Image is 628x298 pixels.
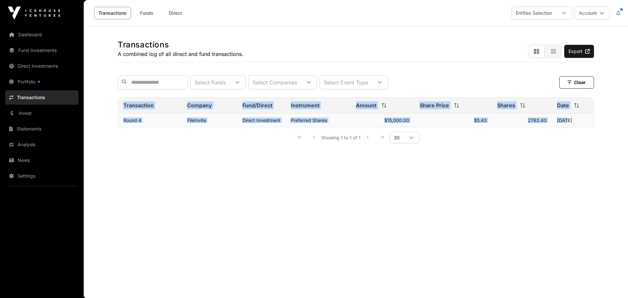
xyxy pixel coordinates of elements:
a: FileInvite [187,117,206,123]
span: $5.43 [474,117,487,123]
a: Funds [133,7,160,19]
span: Rows per page [390,132,404,143]
p: A combined log of all direct and fund transactions. [118,50,243,58]
a: Statements [5,122,78,136]
div: Select Event Type [320,76,372,89]
iframe: Chat Widget [595,267,628,298]
span: Fund/Direct [242,101,272,109]
h1: Transactions [118,40,243,50]
a: Transactions [5,90,78,105]
span: 2762.43 [528,117,547,123]
a: Analysis [5,137,78,152]
a: Export [564,45,594,58]
span: Showing 1 to 1 of 1 [321,135,360,140]
a: Round 4 [123,117,141,123]
a: Settings [5,169,78,183]
span: Preferred Shares [291,117,327,123]
span: Company [187,101,212,109]
div: Entities Selection [512,7,556,19]
span: Transaction [123,101,154,109]
button: Account [575,7,610,20]
a: Invest [5,106,78,120]
a: Transactions [94,7,131,19]
a: Direct [162,7,188,19]
span: Date [557,101,569,109]
a: Fund Investments [5,43,78,58]
span: Instrument [291,101,320,109]
span: Share Price [420,101,449,109]
a: Dashboard [5,27,78,42]
a: News [5,153,78,167]
div: Select Funds [191,76,230,89]
img: Icehouse Ventures Logo [8,7,60,20]
td: [DATE] [552,114,594,127]
div: Select Companies [249,76,301,89]
button: Clear [559,76,594,89]
span: Direct Investment [242,117,280,123]
span: Shares [497,101,515,109]
a: Direct Investments [5,59,78,73]
td: $15,000.00 [351,114,414,127]
span: Amount [356,101,376,109]
a: Portfolio [5,75,78,89]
